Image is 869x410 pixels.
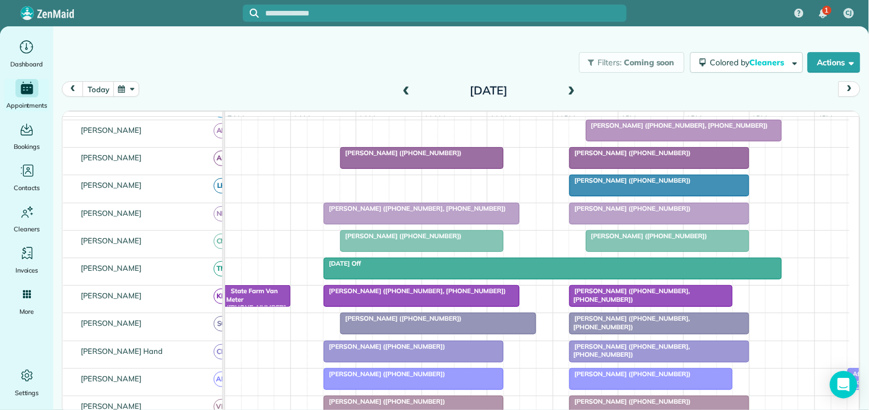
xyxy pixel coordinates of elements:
[214,316,229,332] span: SC
[6,100,48,111] span: Appointments
[214,178,229,194] span: LH
[82,81,114,97] button: today
[422,114,448,123] span: 10am
[619,114,639,123] span: 1pm
[15,387,39,399] span: Settings
[356,114,378,123] span: 9am
[291,114,312,123] span: 8am
[14,182,40,194] span: Contacts
[569,370,691,378] span: [PERSON_NAME] ([PHONE_NUMBER])
[750,114,770,123] span: 3pm
[690,52,803,73] button: Colored byCleaners
[569,287,690,303] span: [PERSON_NAME] ([PHONE_NUMBER], [PHONE_NUMBER])
[340,149,462,157] span: [PERSON_NAME] ([PHONE_NUMBER])
[323,342,446,350] span: [PERSON_NAME] ([PHONE_NUMBER])
[569,397,691,405] span: [PERSON_NAME] ([PHONE_NUMBER])
[815,114,835,123] span: 4pm
[710,57,788,68] span: Colored by
[78,180,144,190] span: [PERSON_NAME]
[14,141,40,152] span: Bookings
[5,79,49,111] a: Appointments
[78,208,144,218] span: [PERSON_NAME]
[5,366,49,399] a: Settings
[78,236,144,245] span: [PERSON_NAME]
[750,57,787,68] span: Cleaners
[78,153,144,162] span: [PERSON_NAME]
[553,114,578,123] span: 12pm
[323,397,446,405] span: [PERSON_NAME] ([PHONE_NUMBER])
[5,120,49,152] a: Bookings
[214,123,229,139] span: AH
[214,261,229,277] span: TM
[214,372,229,387] span: AM
[243,9,259,18] button: Focus search
[569,204,691,212] span: [PERSON_NAME] ([PHONE_NUMBER])
[62,81,84,97] button: prev
[78,263,144,273] span: [PERSON_NAME]
[250,9,259,18] svg: Focus search
[340,232,462,240] span: [PERSON_NAME] ([PHONE_NUMBER])
[323,287,506,295] span: [PERSON_NAME] ([PHONE_NUMBER], [PHONE_NUMBER])
[811,1,835,26] div: 1 unread notifications
[214,206,229,222] span: ND
[78,318,144,328] span: [PERSON_NAME]
[598,57,622,68] span: Filters:
[10,58,43,70] span: Dashboard
[569,342,690,358] span: [PERSON_NAME] ([PHONE_NUMBER], [PHONE_NUMBER])
[15,265,38,276] span: Invoices
[78,346,165,356] span: [PERSON_NAME] Hand
[846,9,852,18] span: CJ
[487,114,513,123] span: 11am
[323,259,361,267] span: [DATE] Off
[569,149,691,157] span: [PERSON_NAME] ([PHONE_NUMBER])
[78,374,144,383] span: [PERSON_NAME]
[340,314,462,322] span: [PERSON_NAME] ([PHONE_NUMBER])
[214,234,229,249] span: CM
[214,344,229,360] span: CH
[839,81,860,97] button: next
[323,370,446,378] span: [PERSON_NAME] ([PHONE_NUMBER])
[5,38,49,70] a: Dashboard
[214,289,229,304] span: KD
[78,125,144,135] span: [PERSON_NAME]
[225,114,246,123] span: 7am
[825,6,829,15] span: 1
[78,291,144,300] span: [PERSON_NAME]
[5,161,49,194] a: Contacts
[624,57,675,68] span: Coming soon
[569,176,691,184] span: [PERSON_NAME] ([PHONE_NUMBER])
[214,151,229,166] span: AR
[569,314,690,330] span: [PERSON_NAME] ([PHONE_NUMBER], [PHONE_NUMBER])
[5,203,49,235] a: Cleaners
[585,121,769,129] span: [PERSON_NAME] ([PHONE_NUMBER], [PHONE_NUMBER])
[14,223,40,235] span: Cleaners
[830,371,858,399] div: Open Intercom Messenger
[225,287,286,336] span: State Farm Van Meter ([PHONE_NUMBER], [PHONE_NUMBER])
[417,84,560,97] h2: [DATE]
[323,204,506,212] span: [PERSON_NAME] ([PHONE_NUMBER], [PHONE_NUMBER])
[5,244,49,276] a: Invoices
[585,232,708,240] span: [PERSON_NAME] ([PHONE_NUMBER])
[808,52,860,73] button: Actions
[19,306,34,317] span: More
[685,114,705,123] span: 2pm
